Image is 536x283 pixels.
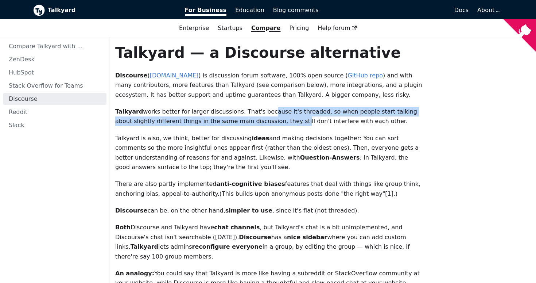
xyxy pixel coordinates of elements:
[3,41,106,52] a: Compare Talkyard with ...
[185,7,227,16] span: For Business
[115,72,147,79] strong: Discourse
[115,224,131,231] strong: Both
[115,71,424,100] p: ( ) is discussion forum software, 100% open source ( ) and with many contributors, more features ...
[269,4,323,16] a: Blog comments
[214,224,260,231] strong: chat channels
[318,24,357,31] span: Help forum
[48,5,175,15] b: Talkyard
[273,7,319,14] span: Blog comments
[3,93,106,105] a: Discourse
[252,135,269,142] strong: ideas
[3,119,106,131] a: Slack
[115,108,143,115] strong: Talkyard
[150,72,199,79] a: [DOMAIN_NAME]
[115,107,424,126] p: works better for larger discussions. That's because it's threaded, so when people start talking a...
[348,72,383,79] a: GitHub repo
[115,134,424,172] p: Talkyard is also, we think, better for discussing and making decisions together: You can sort com...
[287,234,327,241] strong: nice sidebar
[213,22,247,34] a: Startups
[115,179,424,199] p: There are also partly implemented features that deal with things like group think, anchoring bias...
[239,234,271,241] strong: Discourse
[175,22,213,34] a: Enterprise
[285,22,313,34] a: Pricing
[3,67,106,79] a: HubSpot
[115,223,424,261] p: Discourse and Talkyard have , but Talkyard's chat is a bit unimplemented, and Discourse's chat is...
[192,243,263,250] strong: reconfigure everyone
[225,207,272,214] strong: simpler to use
[3,80,106,92] a: Stack Overflow for Teams
[33,4,175,16] a: Talkyard logoTalkyard
[3,54,106,65] a: ZenDesk
[313,22,361,34] a: Help forum
[454,7,469,14] span: Docs
[115,270,154,277] strong: An analogy:
[33,4,45,16] img: Talkyard logo
[323,4,473,16] a: Docs
[115,207,147,214] strong: Discourse
[251,24,280,31] a: Compare
[235,7,264,14] span: Education
[216,180,285,187] strong: anti-cognitive biases
[131,243,158,250] strong: Talkyard
[3,106,106,118] a: Reddit
[477,7,498,14] a: About
[115,43,424,62] h1: Talkyard — a Discourse alternative
[180,4,231,16] a: For Business
[300,154,360,161] strong: Question-Answers
[115,206,424,215] p: can be, on the other hand, , since it's flat (not threaded).
[231,4,269,16] a: Education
